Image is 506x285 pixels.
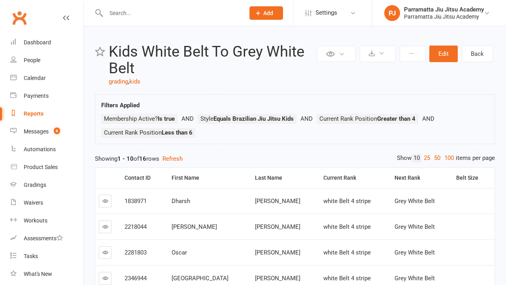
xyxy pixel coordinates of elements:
div: Tasks [24,253,38,259]
span: Dharsh [172,198,190,205]
span: Oscar [172,249,187,256]
strong: Less than 6 [162,129,193,136]
div: Belt Size [456,175,488,181]
button: Edit [429,46,458,62]
span: Settings [315,4,337,22]
span: 6 [54,127,60,134]
input: Search... [104,8,239,19]
div: Calendar [24,75,46,81]
a: What's New [10,265,83,283]
a: grading [109,78,128,85]
a: People [10,51,83,69]
div: People [24,57,40,63]
div: Parramatta Jiu Jitsu Academy [404,13,484,20]
div: Next Rank [395,175,446,181]
div: Last Name [255,175,313,181]
span: 1838971 [125,198,147,205]
div: Showing of rows [95,154,495,163]
span: Current Rank Position [319,115,415,122]
a: Product Sales [10,158,83,176]
span: white Belt 4 stripe [323,275,371,282]
span: 2218044 [125,223,147,230]
a: Workouts [10,212,83,230]
span: Grey White Belt [395,198,435,205]
a: Calendar [10,69,83,87]
div: What's New [24,271,52,277]
span: [PERSON_NAME] [255,223,300,230]
div: Current Rank [323,175,385,181]
a: Reports [10,105,83,123]
span: Current Rank Position [104,129,193,136]
a: Dashboard [10,34,83,51]
span: [PERSON_NAME] [255,275,300,282]
a: 25 [422,154,432,162]
div: Payments [24,93,49,99]
div: Automations [24,146,56,152]
a: Automations [10,141,83,158]
div: Contact ID [125,175,162,181]
span: [PERSON_NAME] [255,198,300,205]
span: , [128,78,129,85]
span: [PERSON_NAME] [255,249,300,256]
h2: Kids White Belt To Grey White Belt [109,44,315,77]
strong: 1 - 10 [117,155,134,162]
a: Messages 6 [10,123,83,141]
span: Style [200,115,294,122]
span: Grey White Belt [395,223,435,230]
a: 50 [432,154,442,162]
a: Back [462,46,493,62]
a: Tasks [10,247,83,265]
strong: Equals Brazilian Jiu Jitsu Kids [213,115,294,122]
span: 2346944 [125,275,147,282]
div: Parramatta Jiu Jitsu Academy [404,6,484,13]
strong: 16 [139,155,146,162]
a: 100 [442,154,456,162]
div: Dashboard [24,39,51,46]
a: Clubworx [9,8,29,28]
button: Refresh [162,154,183,163]
span: 2281803 [125,249,147,256]
div: Messages [24,128,49,135]
span: [GEOGRAPHIC_DATA] [172,275,228,282]
span: white Belt 4 stripe [323,249,371,256]
a: Gradings [10,176,83,194]
strong: Greater than 4 [377,115,415,122]
span: Grey White Belt [395,275,435,282]
span: Grey White Belt [395,249,435,256]
div: Waivers [24,199,43,206]
a: kids [129,78,140,85]
div: Workouts [24,217,47,224]
div: Assessments [24,235,63,241]
a: Assessments [10,230,83,247]
div: Product Sales [24,164,58,170]
div: Gradings [24,182,46,188]
strong: Is true [158,115,175,122]
div: Reports [24,110,43,117]
span: [PERSON_NAME] [172,223,217,230]
strong: Filters Applied [101,102,140,109]
div: PJ [384,5,400,21]
div: Show items per page [397,154,495,162]
button: Add [249,6,283,20]
span: white Belt 4 stripe [323,223,371,230]
a: Waivers [10,194,83,212]
span: white Belt 4 stripe [323,198,371,205]
div: First Name [172,175,245,181]
span: Membership Active? [104,115,175,122]
a: 10 [412,154,422,162]
a: Payments [10,87,83,105]
span: Add [263,10,273,16]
